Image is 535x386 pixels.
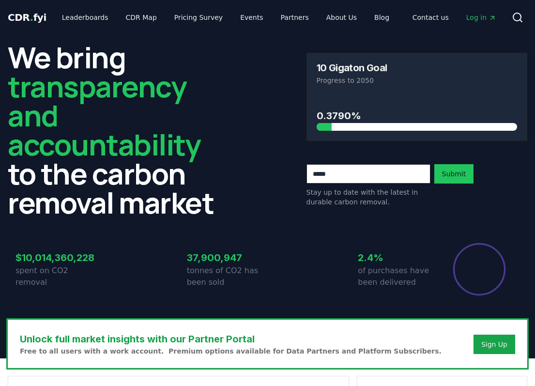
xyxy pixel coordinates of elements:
[8,43,229,217] h2: We bring to the carbon removal market
[187,265,268,288] p: tonnes of CO2 has been sold
[317,63,387,73] h3: 10 Gigaton Goal
[8,66,200,164] span: transparency and accountability
[54,9,397,26] nav: Main
[367,9,397,26] a: Blog
[20,346,442,356] p: Free to all users with a work account. Premium options available for Data Partners and Platform S...
[319,9,365,26] a: About Us
[405,9,457,26] a: Contact us
[54,9,116,26] a: Leaderboards
[167,9,230,26] a: Pricing Survey
[232,9,271,26] a: Events
[474,335,515,354] button: Sign Up
[273,9,317,26] a: Partners
[481,340,507,349] a: Sign Up
[405,9,504,26] nav: Main
[306,187,430,207] p: Stay up to date with the latest in durable carbon removal.
[118,9,165,26] a: CDR Map
[15,265,96,288] p: spent on CO2 removal
[358,265,439,288] p: of purchases have been delivered
[8,12,46,23] span: CDR fyi
[459,9,504,26] a: Log in
[452,242,506,296] div: Percentage of sales delivered
[15,250,96,265] h3: $10,014,360,228
[434,164,474,184] button: Submit
[358,250,439,265] h3: 2.4%
[187,250,268,265] h3: 37,900,947
[20,332,442,346] h3: Unlock full market insights with our Partner Portal
[317,108,518,123] h3: 0.3790%
[466,13,496,22] span: Log in
[317,76,518,85] p: Progress to 2050
[30,12,33,23] span: .
[8,11,46,24] a: CDR.fyi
